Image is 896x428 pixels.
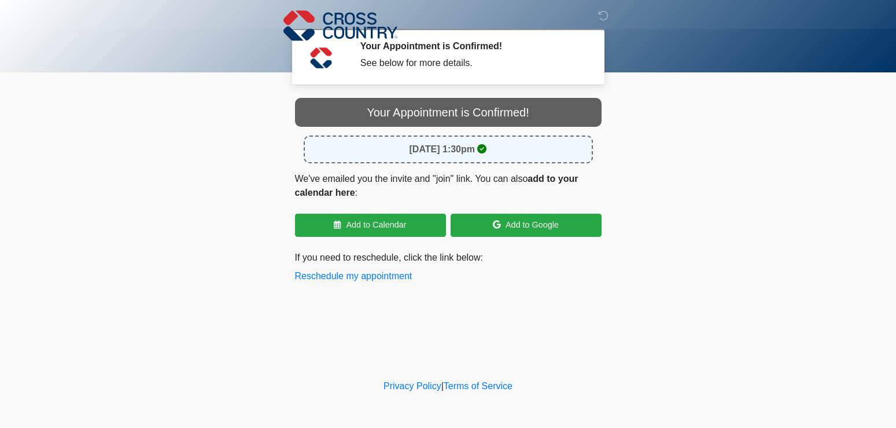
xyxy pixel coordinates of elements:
a: Add to Calendar [295,214,446,237]
div: See below for more details. [360,56,584,70]
a: | [441,381,444,391]
a: Add to Google [451,214,602,237]
img: Cross Country Logo [283,9,398,42]
a: Terms of Service [444,381,512,391]
button: Reschedule my appointment [295,269,412,283]
p: We've emailed you the invite and "join" link. You can also : [295,172,602,200]
div: Your Appointment is Confirmed! [295,98,602,127]
p: If you need to reschedule, click the link below: [295,251,602,283]
strong: [DATE] 1:30pm [410,144,475,154]
img: Agent Avatar [304,41,338,75]
a: Privacy Policy [384,381,441,391]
